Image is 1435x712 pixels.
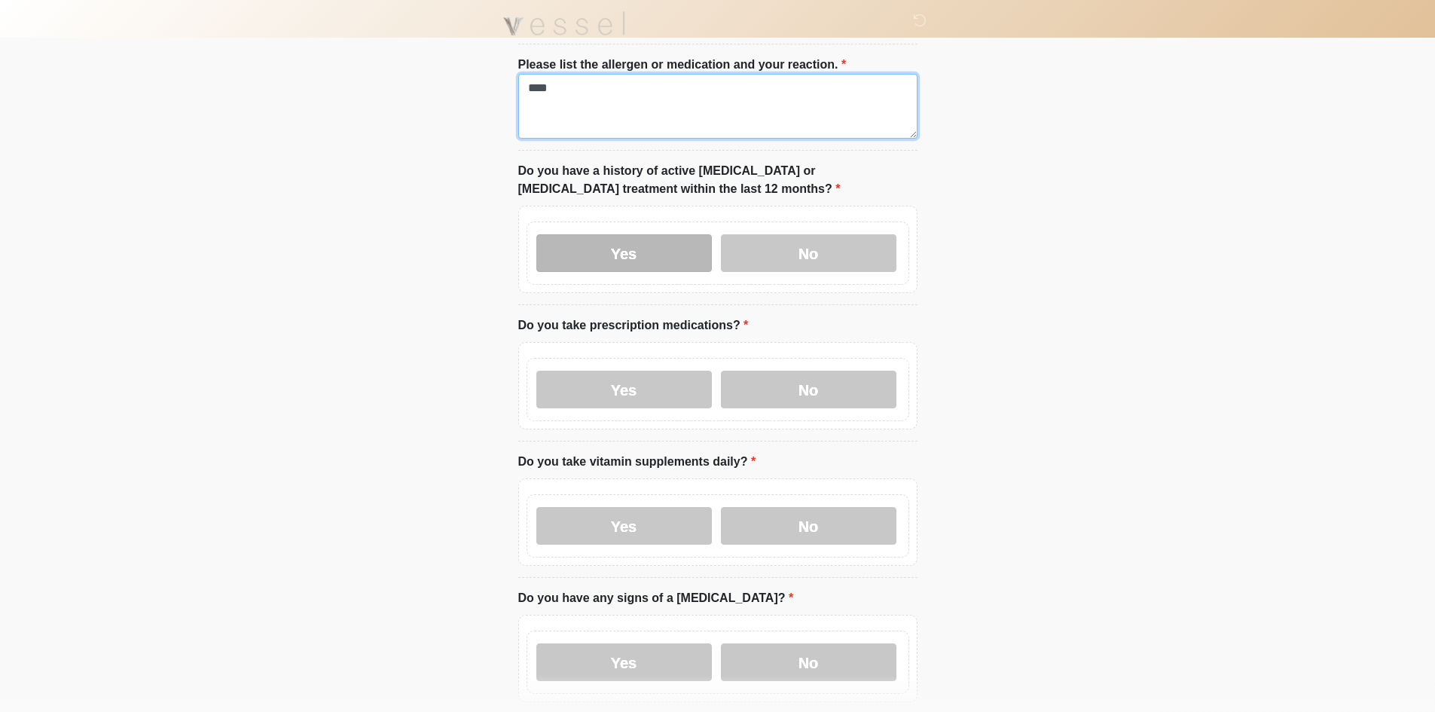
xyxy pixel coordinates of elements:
label: No [721,507,896,545]
label: Do you take prescription medications? [518,316,749,335]
label: Do you have a history of active [MEDICAL_DATA] or [MEDICAL_DATA] treatment within the last 12 mon... [518,162,917,198]
img: Vessel Aesthetics Logo [503,11,625,35]
label: Yes [536,643,712,681]
label: No [721,234,896,272]
label: Yes [536,507,712,545]
label: No [721,371,896,408]
label: Please list the allergen or medication and your reaction. [518,56,847,74]
label: Yes [536,371,712,408]
label: Yes [536,234,712,272]
label: Do you take vitamin supplements daily? [518,453,756,471]
label: Do you have any signs of a [MEDICAL_DATA]? [518,589,794,607]
label: No [721,643,896,681]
